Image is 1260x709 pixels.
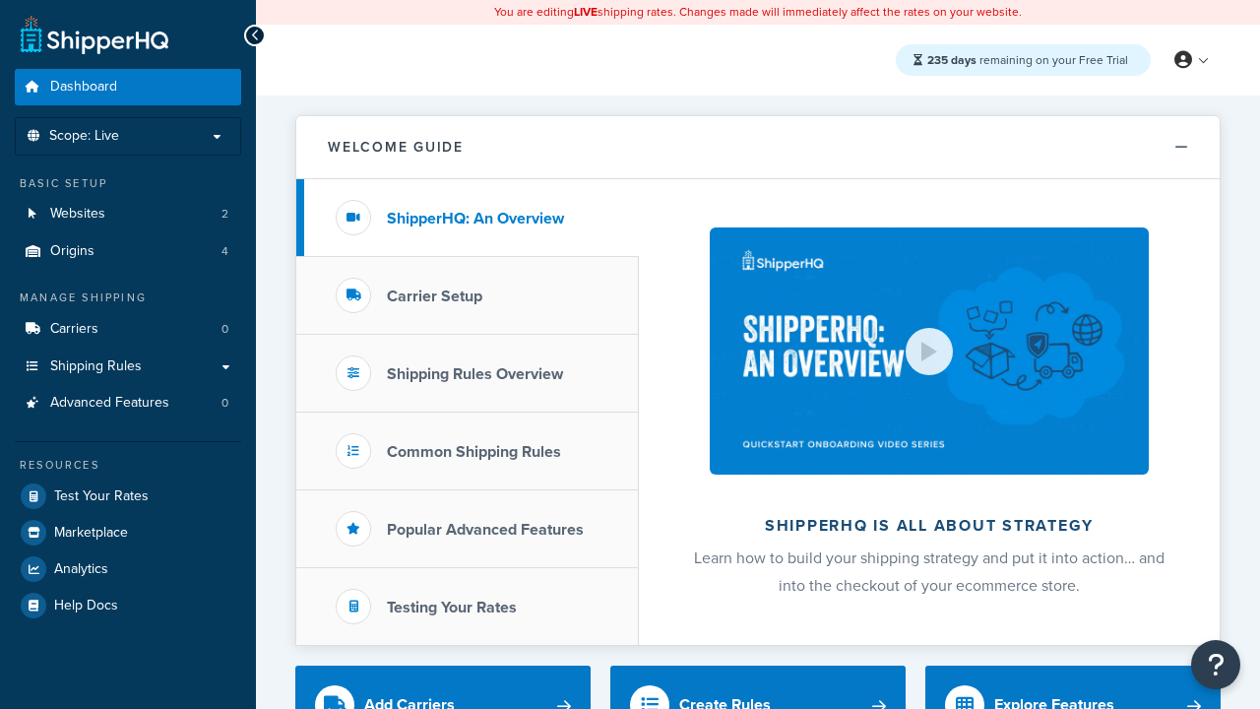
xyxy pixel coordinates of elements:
[387,365,563,383] h3: Shipping Rules Overview
[15,311,241,348] a: Carriers0
[927,51,1128,69] span: remaining on your Free Trial
[50,243,94,260] span: Origins
[15,551,241,587] a: Analytics
[15,385,241,421] a: Advanced Features0
[221,395,228,412] span: 0
[221,206,228,223] span: 2
[54,525,128,542] span: Marketplace
[15,233,241,270] a: Origins4
[710,227,1149,475] img: ShipperHQ is all about strategy
[15,196,241,232] a: Websites2
[50,321,98,338] span: Carriers
[54,598,118,614] span: Help Docs
[221,243,228,260] span: 4
[15,349,241,385] a: Shipping Rules
[387,599,517,616] h3: Testing Your Rates
[50,358,142,375] span: Shipping Rules
[15,385,241,421] li: Advanced Features
[694,547,1165,597] span: Learn how to build your shipping strategy and put it into action… and into the checkout of your e...
[387,210,564,227] h3: ShipperHQ: An Overview
[50,79,117,96] span: Dashboard
[15,233,241,270] li: Origins
[54,561,108,578] span: Analytics
[15,175,241,192] div: Basic Setup
[15,290,241,306] div: Manage Shipping
[1191,640,1240,689] button: Open Resource Center
[49,128,119,145] span: Scope: Live
[387,443,561,461] h3: Common Shipping Rules
[221,321,228,338] span: 0
[50,206,105,223] span: Websites
[15,457,241,474] div: Resources
[15,196,241,232] li: Websites
[15,479,241,514] a: Test Your Rates
[15,588,241,623] a: Help Docs
[387,521,584,539] h3: Popular Advanced Features
[54,488,149,505] span: Test Your Rates
[387,288,482,305] h3: Carrier Setup
[50,395,169,412] span: Advanced Features
[15,311,241,348] li: Carriers
[691,517,1167,535] h2: ShipperHQ is all about strategy
[15,515,241,550] a: Marketplace
[328,140,464,155] h2: Welcome Guide
[927,51,976,69] strong: 235 days
[15,69,241,105] a: Dashboard
[296,116,1220,179] button: Welcome Guide
[574,3,598,21] b: LIVE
